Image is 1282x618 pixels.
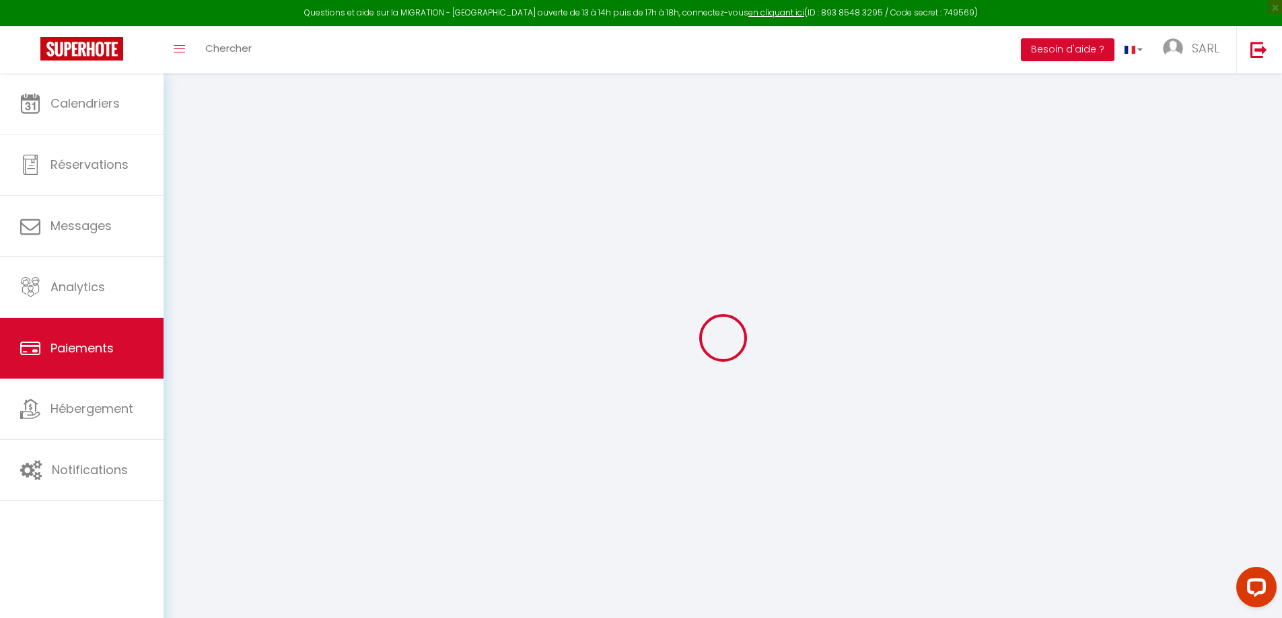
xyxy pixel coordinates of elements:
button: Besoin d'aide ? [1021,38,1114,61]
span: Notifications [52,461,128,478]
a: Chercher [195,26,262,73]
span: Réservations [50,156,129,173]
img: logout [1250,41,1267,58]
span: SARL [1192,40,1219,56]
span: Paiements [50,340,114,356]
iframe: LiveChat chat widget [1225,562,1282,618]
span: Messages [50,217,112,234]
span: Calendriers [50,95,120,112]
img: ... [1163,38,1183,59]
span: Chercher [205,41,252,55]
span: Hébergement [50,400,133,417]
img: Super Booking [40,37,123,61]
a: en cliquant ici [748,7,804,18]
span: Analytics [50,278,105,295]
a: ... SARL [1153,26,1236,73]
